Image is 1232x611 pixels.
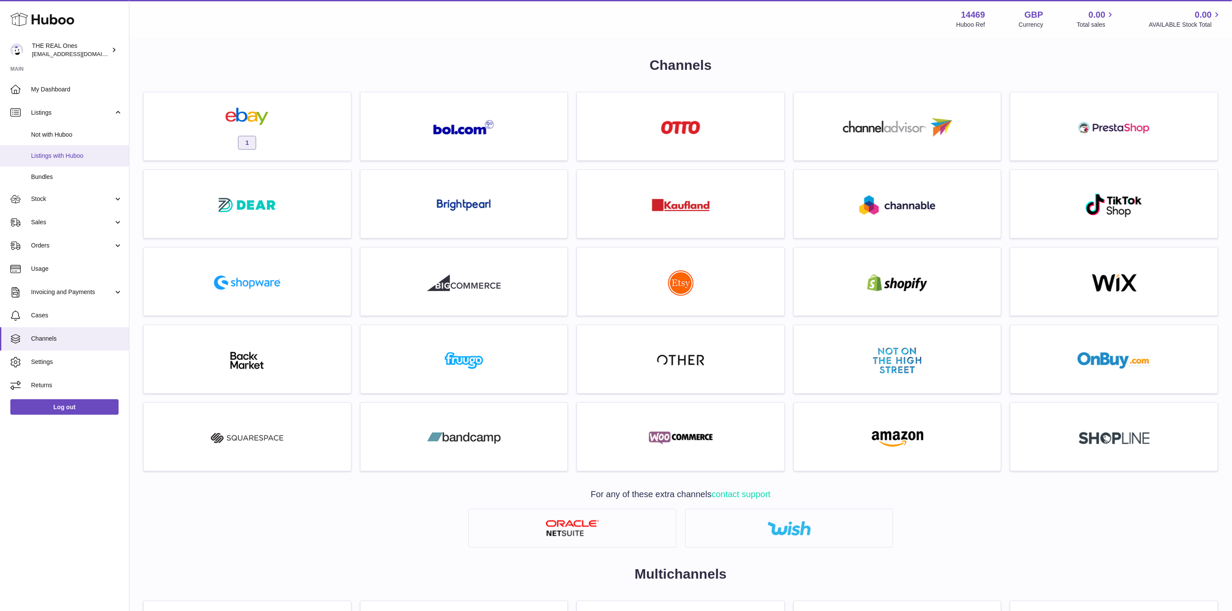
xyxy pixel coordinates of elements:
[1015,329,1213,389] a: onbuy
[581,329,780,389] a: other
[661,121,700,134] img: roseta-otto
[581,407,780,467] a: woocommerce
[437,199,491,211] img: roseta-brightpearl
[32,50,127,57] span: [EMAIL_ADDRESS][DOMAIN_NAME]
[31,241,113,250] span: Orders
[31,288,113,296] span: Invoicing and Payments
[31,311,122,320] span: Cases
[238,136,256,150] span: 1
[843,118,952,137] img: roseta-channel-advisor
[591,489,771,499] span: For any of these extra channels
[32,42,110,58] div: THE REAL Ones
[545,520,599,537] img: netsuite
[1079,432,1150,444] img: roseta-shopline
[365,174,564,234] a: roseta-brightpearl
[31,109,113,117] span: Listings
[148,407,347,467] a: squarespace
[31,173,122,181] span: Bundles
[31,358,122,366] span: Settings
[657,354,705,367] img: other
[210,429,284,447] img: squarespace
[1025,9,1043,21] strong: GBP
[210,352,284,369] img: backmarket
[768,521,811,536] img: wish
[31,381,122,389] span: Returns
[148,252,347,311] a: roseta-shopware
[31,85,122,94] span: My Dashboard
[148,329,347,389] a: backmarket
[1015,97,1213,156] a: roseta-prestashop
[1149,21,1222,29] span: AVAILABLE Stock Total
[1149,9,1222,29] a: 0.00 AVAILABLE Stock Total
[31,152,122,160] span: Listings with Huboo
[1078,119,1151,136] img: roseta-prestashop
[31,195,113,203] span: Stock
[956,21,985,29] div: Huboo Ref
[143,565,1218,583] h2: Multichannels
[644,429,718,447] img: woocommerce
[216,195,278,215] img: roseta-dear
[873,348,922,373] img: notonthehighstreet
[1015,174,1213,234] a: roseta-tiktokshop
[1019,21,1044,29] div: Currency
[581,97,780,156] a: roseta-otto
[427,274,501,291] img: roseta-bigcommerce
[143,56,1218,75] h1: Channels
[798,97,997,156] a: roseta-channel-advisor
[148,97,347,156] a: ebay 1
[798,252,997,311] a: shopify
[1015,407,1213,467] a: roseta-shopline
[1085,193,1143,218] img: roseta-tiktokshop
[365,252,564,311] a: roseta-bigcommerce
[652,199,710,211] img: roseta-kaufland
[798,174,997,234] a: roseta-channable
[433,120,495,135] img: roseta-bol
[31,131,122,139] span: Not with Huboo
[712,489,771,499] a: contact support
[861,274,934,291] img: shopify
[210,272,284,293] img: roseta-shopware
[1089,9,1106,21] span: 0.00
[210,108,284,125] img: ebay
[861,429,934,447] img: amazon
[365,329,564,389] a: fruugo
[581,174,780,234] a: roseta-kaufland
[31,218,113,226] span: Sales
[427,352,501,369] img: fruugo
[798,407,997,467] a: amazon
[1077,21,1115,29] span: Total sales
[581,252,780,311] a: roseta-etsy
[31,265,122,273] span: Usage
[10,399,119,415] a: Log out
[1078,352,1151,369] img: onbuy
[961,9,985,21] strong: 14469
[668,270,694,296] img: roseta-etsy
[10,44,23,56] img: internalAdmin-14469@internal.huboo.com
[798,329,997,389] a: notonthehighstreet
[365,407,564,467] a: bandcamp
[148,174,347,234] a: roseta-dear
[31,335,122,343] span: Channels
[1015,252,1213,311] a: wix
[1195,9,1212,21] span: 0.00
[427,429,501,447] img: bandcamp
[365,97,564,156] a: roseta-bol
[1078,274,1151,291] img: wix
[859,195,935,215] img: roseta-channable
[1077,9,1115,29] a: 0.00 Total sales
